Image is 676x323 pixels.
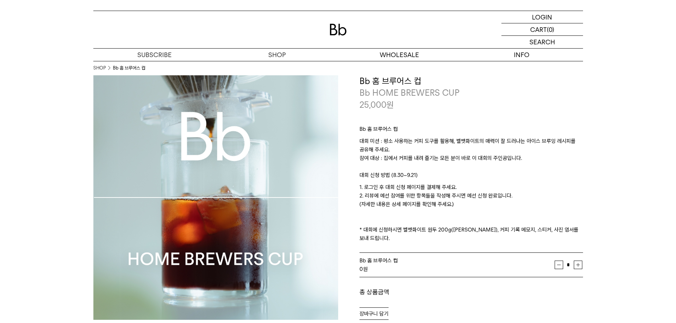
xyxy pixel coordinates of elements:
p: 25,000 [359,99,394,111]
button: 장바구니 담기 [359,307,389,320]
p: CART [530,23,547,35]
a: SHOP [93,65,106,72]
button: 감소 [555,261,563,269]
p: 대회 신청 방법 (8.30~9.21) [359,171,583,183]
a: SUBSCRIBE [93,49,216,61]
p: 대회 미션 : 평소 사용하는 커피 도구를 활용해, 벨벳화이트의 매력이 잘 드러나는 아이스 브루잉 레시피를 공유해 주세요. 참여 대상 : 집에서 커피를 내려 즐기는 모든 분이 ... [359,137,583,171]
p: 1. 로그인 후 대회 신청 페이지를 결제해 주세요. 2. 리뷰에 예선 참여를 위한 항목들을 작성해 주시면 예선 신청 완료입니다. (자세한 내용은 상세 페이지를 확인해 주세요.... [359,183,583,243]
a: SHOP [216,49,338,61]
span: Bb 홈 브루어스 컵 [359,257,398,264]
img: Bb 홈 브루어스 컵 [93,75,338,320]
p: Bb 홈 브루어스 컵 [359,125,583,137]
button: 증가 [574,261,582,269]
li: Bb 홈 브루어스 컵 [113,65,145,72]
strong: 0 [359,266,363,272]
div: 원 [359,265,555,273]
p: WHOLESALE [338,49,461,61]
a: CART (0) [501,23,583,36]
p: Bb HOME BREWERS CUP [359,87,583,99]
a: LOGIN [501,11,583,23]
span: 원 [386,100,394,110]
p: INFO [461,49,583,61]
p: SEARCH [529,36,555,48]
p: LOGIN [532,11,552,23]
img: 로고 [330,24,347,35]
dt: 총 상품금액 [359,288,471,296]
p: (0) [547,23,554,35]
h3: Bb 홈 브루어스 컵 [359,75,583,87]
